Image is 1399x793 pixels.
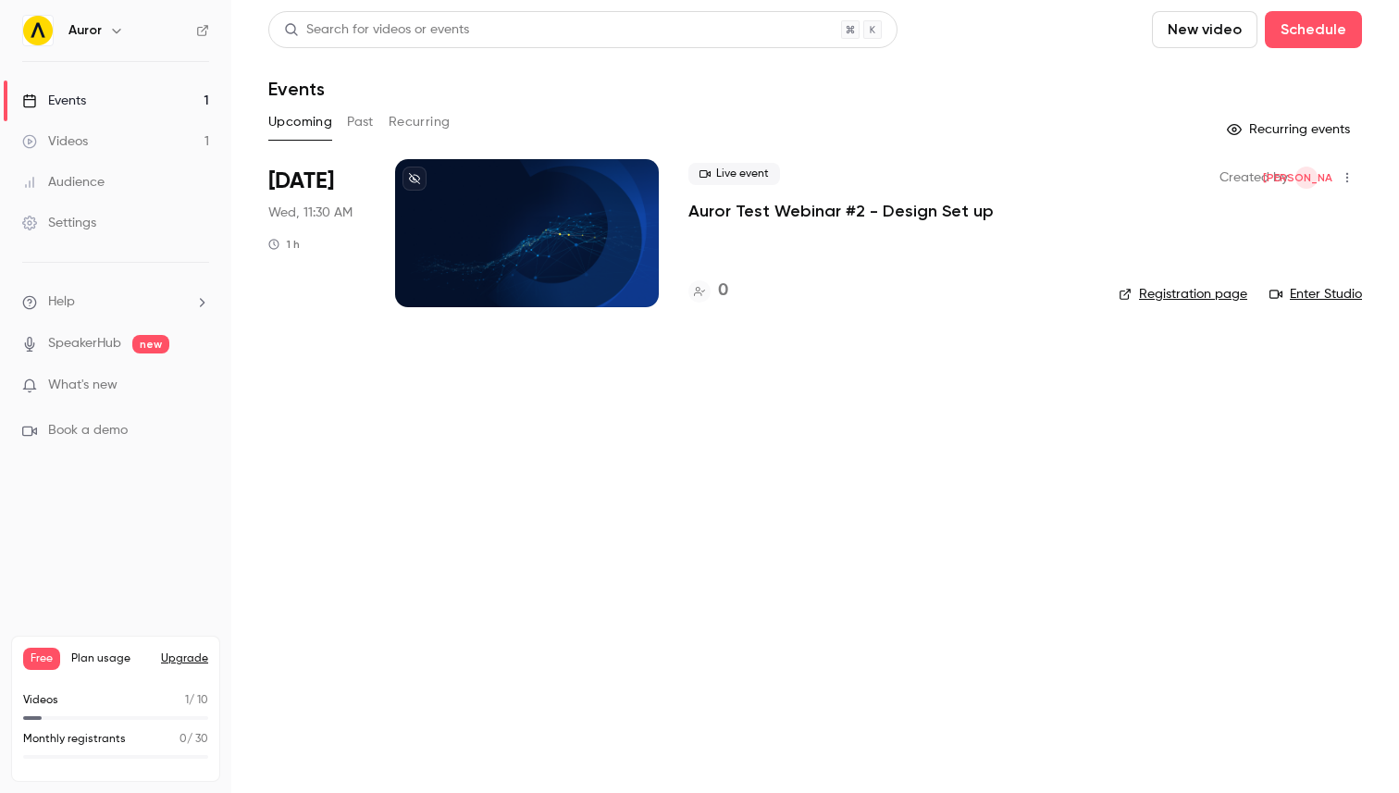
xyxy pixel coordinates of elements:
p: Monthly registrants [23,731,126,748]
button: Recurring [389,107,451,137]
h4: 0 [718,279,728,304]
a: Enter Studio [1269,285,1362,304]
span: Jamie Orsbourn [1295,167,1318,189]
div: Audience [22,173,105,192]
span: [DATE] [268,167,334,196]
a: Registration page [1119,285,1247,304]
button: Schedule [1265,11,1362,48]
button: Recurring events [1219,115,1362,144]
span: 1 [185,695,189,706]
div: Search for videos or events [284,20,469,40]
div: Settings [22,214,96,232]
img: Auror [23,16,53,45]
a: Auror Test Webinar #2 - Design Set up [688,200,994,222]
span: Created by [1219,167,1288,189]
span: 0 [180,734,187,745]
li: help-dropdown-opener [22,292,209,312]
div: Videos [22,132,88,151]
button: New video [1152,11,1257,48]
div: Aug 20 Wed, 11:30 AM (Pacific/Auckland) [268,159,365,307]
span: Live event [688,163,780,185]
div: 1 h [268,237,300,252]
button: Upgrade [161,651,208,666]
a: SpeakerHub [48,334,121,353]
span: Plan usage [71,651,150,666]
span: Help [48,292,75,312]
div: Events [22,92,86,110]
button: Upcoming [268,107,332,137]
span: Wed, 11:30 AM [268,204,353,222]
p: / 10 [185,692,208,709]
span: What's new [48,376,118,395]
p: Videos [23,692,58,709]
span: Free [23,648,60,670]
p: / 30 [180,731,208,748]
span: Book a demo [48,421,128,440]
h1: Events [268,78,325,100]
button: Past [347,107,374,137]
h6: Auror [68,21,102,40]
a: 0 [688,279,728,304]
span: [PERSON_NAME] [1263,167,1351,189]
span: new [132,335,169,353]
